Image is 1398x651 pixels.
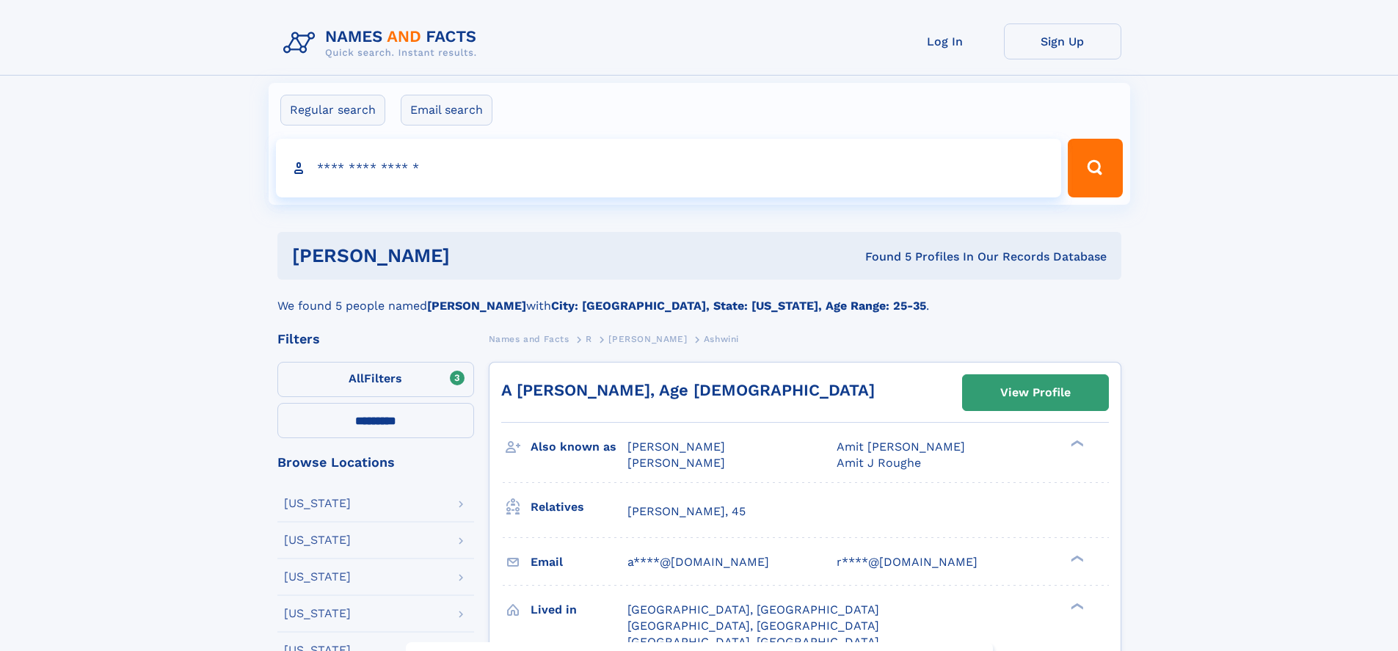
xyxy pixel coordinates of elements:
[427,299,526,313] b: [PERSON_NAME]
[531,597,627,622] h3: Lived in
[349,371,364,385] span: All
[1068,139,1122,197] button: Search Button
[627,603,879,617] span: [GEOGRAPHIC_DATA], [GEOGRAPHIC_DATA]
[284,534,351,546] div: [US_STATE]
[1067,553,1085,563] div: ❯
[489,330,569,348] a: Names and Facts
[284,608,351,619] div: [US_STATE]
[280,95,385,126] label: Regular search
[837,456,921,470] span: Amit J Roughe
[531,550,627,575] h3: Email
[401,95,492,126] label: Email search
[277,456,474,469] div: Browse Locations
[277,280,1121,315] div: We found 5 people named with .
[277,23,489,63] img: Logo Names and Facts
[608,330,687,348] a: [PERSON_NAME]
[586,334,592,344] span: R
[284,498,351,509] div: [US_STATE]
[551,299,926,313] b: City: [GEOGRAPHIC_DATA], State: [US_STATE], Age Range: 25-35
[627,635,879,649] span: [GEOGRAPHIC_DATA], [GEOGRAPHIC_DATA]
[608,334,687,344] span: [PERSON_NAME]
[531,434,627,459] h3: Also known as
[531,495,627,520] h3: Relatives
[501,381,875,399] a: A [PERSON_NAME], Age [DEMOGRAPHIC_DATA]
[837,440,965,454] span: Amit [PERSON_NAME]
[1067,601,1085,611] div: ❯
[658,249,1107,265] div: Found 5 Profiles In Our Records Database
[627,440,725,454] span: [PERSON_NAME]
[586,330,592,348] a: R
[627,619,879,633] span: [GEOGRAPHIC_DATA], [GEOGRAPHIC_DATA]
[1004,23,1121,59] a: Sign Up
[627,503,746,520] a: [PERSON_NAME], 45
[1067,439,1085,448] div: ❯
[277,332,474,346] div: Filters
[1000,376,1071,410] div: View Profile
[887,23,1004,59] a: Log In
[963,375,1108,410] a: View Profile
[627,456,725,470] span: [PERSON_NAME]
[276,139,1062,197] input: search input
[277,362,474,397] label: Filters
[704,334,739,344] span: Ashwini
[284,571,351,583] div: [US_STATE]
[292,247,658,265] h1: [PERSON_NAME]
